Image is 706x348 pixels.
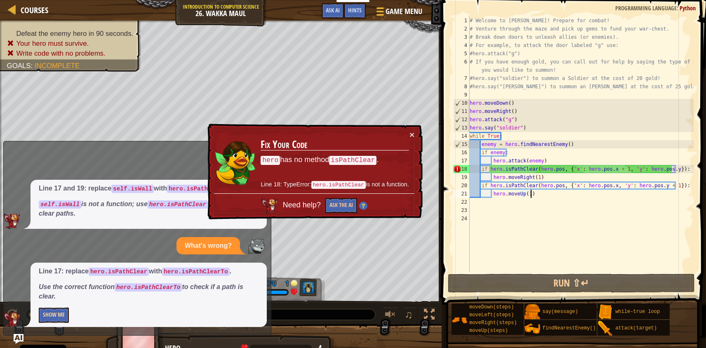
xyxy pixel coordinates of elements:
button: Adjust volume [382,307,399,324]
img: portrait.png [598,304,613,320]
img: portrait.png [525,304,540,320]
img: portrait.png [452,312,467,328]
div: 6 [453,58,470,74]
button: × [409,130,414,139]
span: Courses [21,5,48,16]
span: Incomplete [35,62,80,70]
span: Python [680,4,696,12]
code: hero.isPathClear [89,268,149,276]
em: is not a function; use to check for clear paths. [39,200,245,217]
code: hero.isPathClear [148,200,208,209]
span: Ask AI [326,6,340,14]
div: 9 [453,91,470,99]
span: : [31,62,35,70]
div: 24 [453,214,470,223]
button: Toggle fullscreen [421,307,438,324]
code: isPathClear [329,156,377,165]
button: ♫ [403,307,417,324]
div: 20 [453,181,470,190]
span: ♫ [405,308,413,321]
span: Goals [7,62,31,70]
span: moveUp(steps) [469,328,508,334]
code: self.isWall [39,200,81,209]
div: 18 [453,165,470,173]
li: Your hero must survive. [7,38,134,48]
p: Line 18: TypeError: is not a function. [261,180,409,189]
span: Hints [348,6,362,14]
img: thang_avatar_frame.png [299,279,317,296]
div: 12 [454,115,470,124]
img: duck_zana.png [214,139,256,185]
div: 17 [453,157,470,165]
div: 14 [453,132,470,140]
li: Write code with no problems. [7,48,134,58]
code: hero.isPathClear [167,185,227,193]
img: Player [248,238,265,254]
img: Hint [359,202,367,210]
span: Need help? [283,201,323,209]
p: Line 17 and 19: replace with . [39,184,259,193]
img: AI [261,198,278,213]
img: portrait.png [525,321,540,336]
div: 15 [454,140,470,148]
p: has no method . [261,155,409,165]
button: Game Menu [370,3,427,23]
div: 7 [453,74,470,82]
div: 13 [454,124,470,132]
button: Show Me [39,308,69,323]
div: 3 [453,33,470,41]
span: moveLeft(steps) [469,312,514,318]
em: Use the correct function to check if a path is clear. [39,283,243,300]
div: 19 [453,173,470,181]
span: Write code with no problems. [16,49,105,57]
div: 10 [454,99,470,107]
div: 22 [453,198,470,206]
div: 1 [453,16,470,25]
code: self.isWall [111,185,154,193]
span: Your hero must survive. [16,40,89,47]
span: moveDown(steps) [469,304,514,310]
code: hero.isPathClearTo [162,268,229,276]
div: 2 [453,25,470,33]
span: Programming language [615,4,677,12]
a: Courses [16,5,48,16]
div: 21 [453,190,470,198]
button: Run ⇧↵ [448,274,695,293]
code: hero.isPathClearTo [115,283,182,292]
h3: Fix Your Code [261,139,409,150]
div: 8 [453,82,470,91]
code: hero.isPathClear [311,181,366,189]
span: Game Menu [386,6,422,17]
span: Defeat the enemy hero in 90 seconds. [16,30,133,38]
p: What's wrong? [185,241,232,251]
div: 16 [453,148,470,157]
div: 1 [280,278,289,286]
div: 5 [453,49,470,58]
img: AI [4,312,20,327]
p: Line 17: replace with . [39,267,259,276]
div: 23 [453,206,470,214]
span: say(message) [542,309,578,315]
span: findNearestEnemy() [542,325,596,331]
div: 4 [453,41,470,49]
li: Defeat the enemy hero in 90 seconds. [7,28,134,38]
img: portrait.png [598,321,613,336]
span: while-true loop [615,309,660,315]
span: attack(target) [615,325,657,331]
code: hero [261,156,280,165]
button: Ask AI [14,334,24,344]
button: Ask the AI [325,198,357,213]
span: moveRight(steps) [469,320,517,326]
span: : [677,4,680,12]
div: 11 [454,107,470,115]
img: AI [4,214,20,228]
button: Ask AI [322,3,344,19]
